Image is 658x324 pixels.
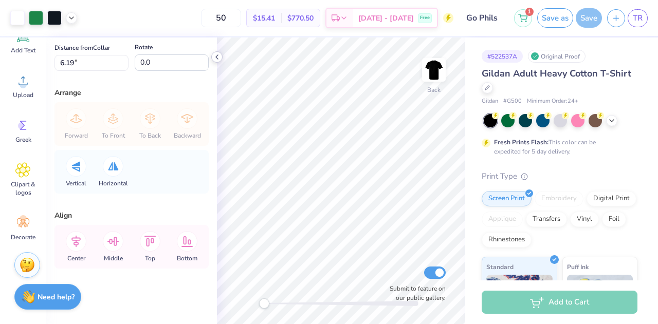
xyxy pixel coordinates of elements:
[424,60,444,80] img: Back
[628,9,648,27] a: TR
[494,138,549,146] strong: Fresh Prints Flash:
[527,97,578,106] span: Minimum Order: 24 +
[145,254,155,262] span: Top
[482,97,498,106] span: Gildan
[567,261,589,272] span: Puff Ink
[420,14,430,22] span: Free
[535,191,583,206] div: Embroidery
[587,191,636,206] div: Digital Print
[602,212,626,227] div: Foil
[54,87,209,98] div: Arrange
[494,138,620,156] div: This color can be expedited for 5 day delivery.
[459,8,509,28] input: Untitled Design
[6,180,40,197] span: Clipart & logos
[537,8,573,28] button: Save as
[482,67,631,80] span: Gildan Adult Heavy Cotton T-Shirt
[259,298,269,309] div: Accessibility label
[526,212,567,227] div: Transfers
[54,42,110,54] label: Distance from Collar
[66,179,86,187] span: Vertical
[503,97,522,106] span: # G500
[201,9,241,27] input: – –
[177,254,197,262] span: Bottom
[11,233,35,241] span: Decorate
[13,91,33,99] span: Upload
[486,261,514,272] span: Standard
[253,13,275,24] span: $15.41
[11,46,35,54] span: Add Text
[15,136,31,144] span: Greek
[67,254,85,262] span: Center
[54,210,209,221] div: Align
[482,191,532,206] div: Screen Print
[482,212,523,227] div: Applique
[514,9,532,27] button: 1
[525,8,534,16] span: 1
[104,254,123,262] span: Middle
[482,50,523,63] div: # 522537A
[38,292,75,302] strong: Need help?
[482,170,637,182] div: Print Type
[384,284,446,302] label: Submit to feature on our public gallery.
[570,212,599,227] div: Vinyl
[633,12,643,24] span: TR
[135,41,153,53] label: Rotate
[358,13,414,24] span: [DATE] - [DATE]
[482,232,532,247] div: Rhinestones
[427,85,441,94] div: Back
[99,179,128,187] span: Horizontal
[528,50,586,63] div: Original Proof
[287,13,314,24] span: $770.50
